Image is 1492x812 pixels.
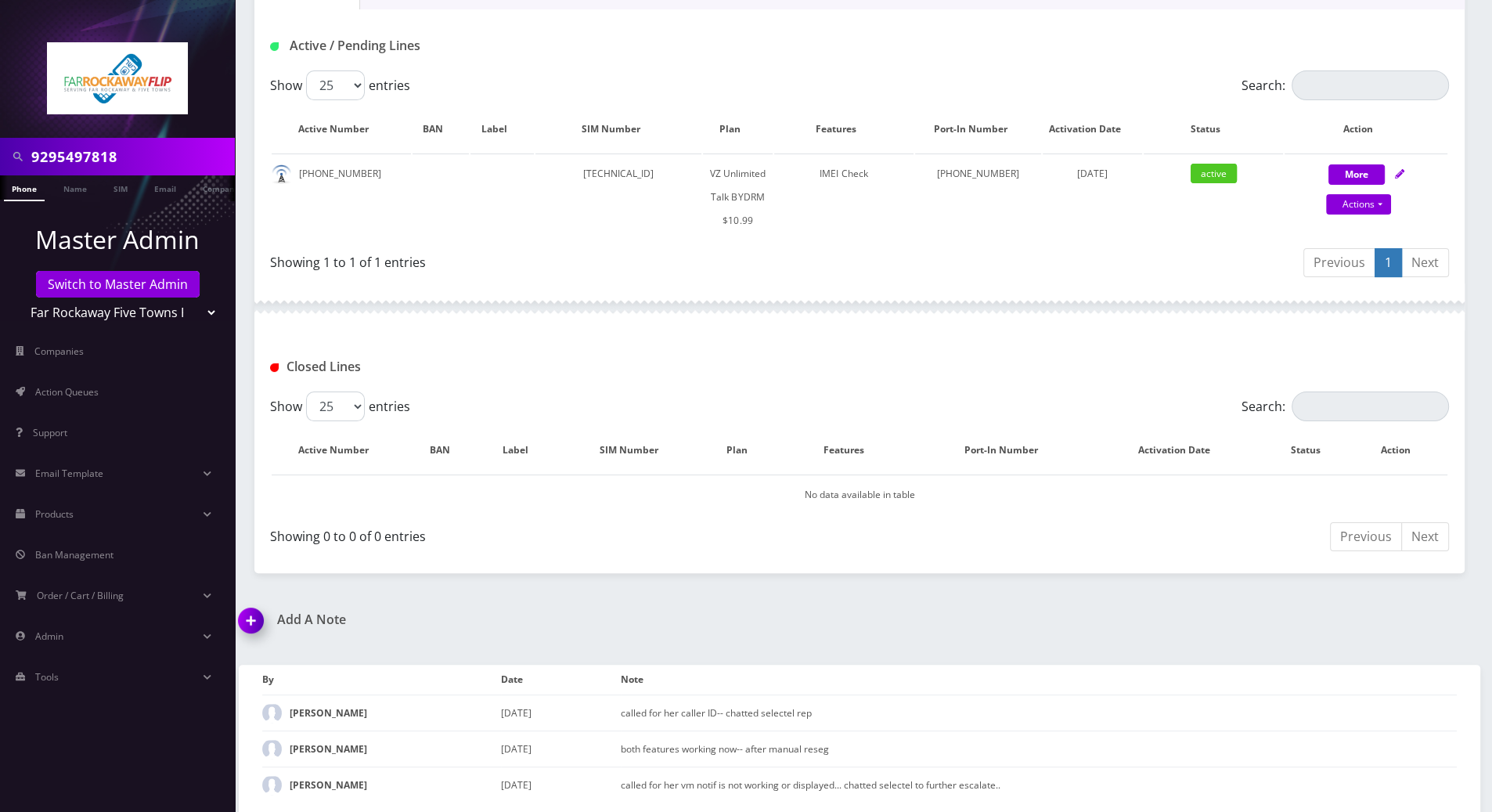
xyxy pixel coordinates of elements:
a: Next [1401,248,1449,277]
th: SIM Number: activate to sort column ascending [565,428,708,473]
a: Add A Note [239,612,848,627]
div: Showing 1 to 1 of 1 entries [270,247,848,272]
td: [PHONE_NUMBER] [915,153,1041,240]
th: Port-In Number: activate to sort column ascending [915,106,1041,152]
td: [DATE] [501,731,621,767]
strong: [PERSON_NAME] [290,706,367,720]
th: SIM Number: activate to sort column ascending [535,106,701,152]
th: Label: activate to sort column ascending [470,106,534,152]
img: default.png [272,164,291,184]
th: BAN: activate to sort column ascending [413,106,469,152]
th: Date [501,665,621,695]
th: Status: activate to sort column ascending [1144,106,1283,152]
span: [DATE] [1077,167,1108,180]
strong: [PERSON_NAME] [290,778,367,792]
td: [DATE] [501,767,621,803]
th: Action : activate to sort column ascending [1359,428,1447,473]
a: Previous [1303,248,1375,277]
a: Phone [4,175,45,201]
img: Active / Pending Lines [270,42,279,51]
a: Next [1401,522,1449,551]
span: Companies [34,345,84,358]
label: Show entries [270,70,410,100]
span: Tools [35,670,59,684]
a: Email [146,175,184,200]
a: Switch to Master Admin [36,271,200,298]
th: Features: activate to sort column ascending [774,106,914,152]
th: Plan: activate to sort column ascending [703,106,773,152]
a: Previous [1330,522,1402,551]
th: Activation Date: activate to sort column ascending [1097,428,1267,473]
td: both features working now-- after manual reseg [621,731,1457,767]
th: BAN: activate to sort column ascending [413,428,482,473]
a: 1 [1375,248,1402,277]
input: Search: [1292,70,1449,100]
th: Plan: activate to sort column ascending [710,428,781,473]
span: Admin [35,630,63,643]
label: Show entries [270,392,410,421]
th: Action: activate to sort column ascending [1285,106,1447,152]
img: Far Rockaway Five Towns Flip [47,42,188,114]
td: [TECHNICAL_ID] [535,153,701,240]
th: Features: activate to sort column ascending [782,428,921,473]
td: VZ Unlimited Talk BYDRM $10.99 [703,153,773,240]
span: Support [33,426,67,439]
span: Action Queues [35,385,99,399]
a: Actions [1326,194,1391,215]
img: Closed Lines [270,363,279,372]
div: IMEI Check [774,162,914,186]
select: Showentries [306,70,365,100]
th: Port-In Number: activate to sort column ascending [923,428,1095,473]
a: Name [56,175,95,200]
a: SIM [106,175,135,200]
td: called for her vm notif is not working or displayed... chatted selectel to further escalate.. [621,767,1457,803]
input: Search in Company [31,142,231,171]
span: Order / Cart / Billing [37,589,124,602]
label: Search: [1242,70,1449,100]
strong: [PERSON_NAME] [290,742,367,756]
a: Company [195,175,247,200]
span: active [1191,164,1237,183]
select: Showentries [306,392,365,421]
th: Activation Date: activate to sort column ascending [1043,106,1142,152]
button: More [1328,164,1385,185]
th: Active Number: activate to sort column descending [272,428,411,473]
span: Email Template [35,467,103,480]
span: Products [35,507,74,521]
th: Status: activate to sort column ascending [1269,428,1357,473]
th: Note [621,665,1457,695]
td: called for her caller ID-- chatted selectel rep [621,695,1457,731]
th: Label: activate to sort column ascending [484,428,564,473]
th: By [262,665,501,695]
h1: Active / Pending Lines [270,38,647,53]
div: Showing 0 to 0 of 0 entries [270,521,848,546]
h1: Closed Lines [270,359,647,374]
span: Ban Management [35,548,114,561]
td: [DATE] [501,695,621,731]
td: [PHONE_NUMBER] [272,153,411,240]
label: Search: [1242,392,1449,421]
th: Active Number: activate to sort column ascending [272,106,411,152]
td: No data available in table [272,475,1447,514]
input: Search: [1292,392,1449,421]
